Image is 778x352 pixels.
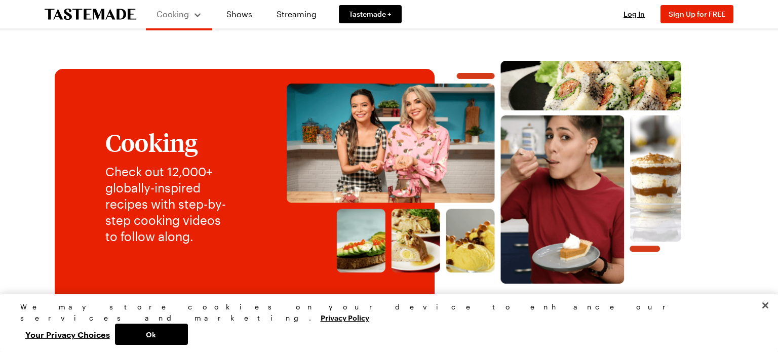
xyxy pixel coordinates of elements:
[156,4,202,24] button: Cooking
[660,5,733,23] button: Sign Up for FREE
[349,9,392,19] span: Tastemade +
[754,294,776,317] button: Close
[255,61,713,284] img: Explore recipes
[624,10,645,18] span: Log In
[157,9,189,19] span: Cooking
[321,312,369,322] a: More information about your privacy, opens in a new tab
[20,301,750,345] div: Privacy
[115,324,188,345] button: Ok
[20,301,750,324] div: We may store cookies on your device to enhance our services and marketing.
[669,10,725,18] span: Sign Up for FREE
[20,324,115,345] button: Your Privacy Choices
[105,164,235,245] p: Check out 12,000+ globally-inspired recipes with step-by-step cooking videos to follow along.
[339,5,402,23] a: Tastemade +
[614,9,654,19] button: Log In
[45,9,136,20] a: To Tastemade Home Page
[105,129,235,155] h1: Cooking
